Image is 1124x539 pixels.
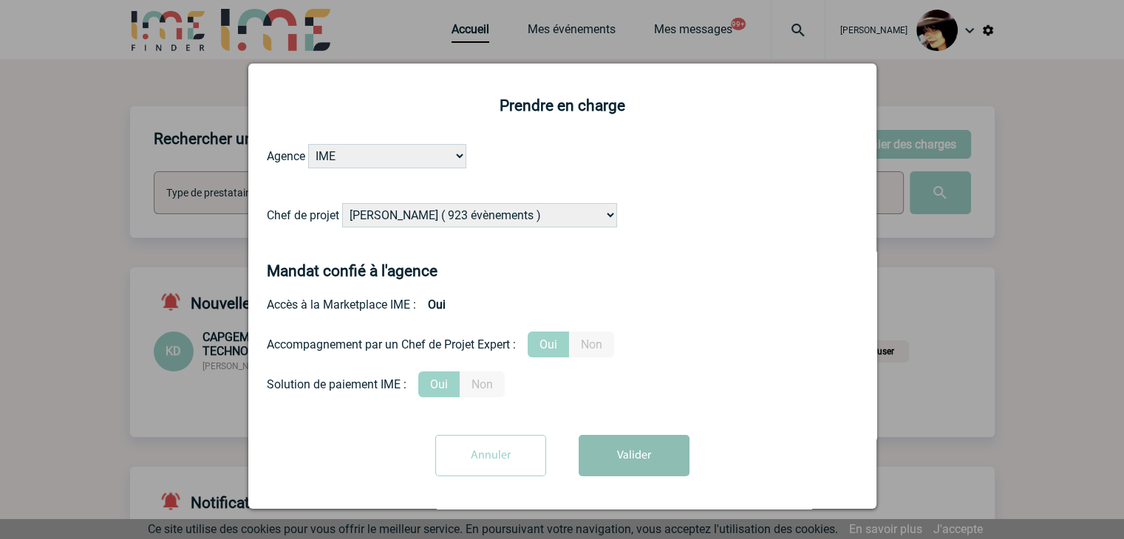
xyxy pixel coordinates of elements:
div: Conformité aux process achat client, Prise en charge de la facturation, Mutualisation de plusieur... [267,371,858,397]
input: Annuler [435,435,546,476]
label: Non [569,332,614,357]
label: Oui [418,371,460,397]
label: Agence [267,149,305,163]
label: Oui [528,332,569,357]
button: Valider [579,435,689,476]
div: Accès à la Marketplace IME : [267,292,858,317]
label: Chef de projet [267,208,339,222]
div: Accompagnement par un Chef de Projet Expert : [267,337,516,351]
label: Non [460,371,505,397]
h4: Mandat confié à l'agence [267,262,437,280]
b: Oui [416,292,457,317]
div: Solution de paiement IME : [267,377,406,391]
div: Prestation payante [267,332,858,357]
h2: Prendre en charge [267,97,858,114]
